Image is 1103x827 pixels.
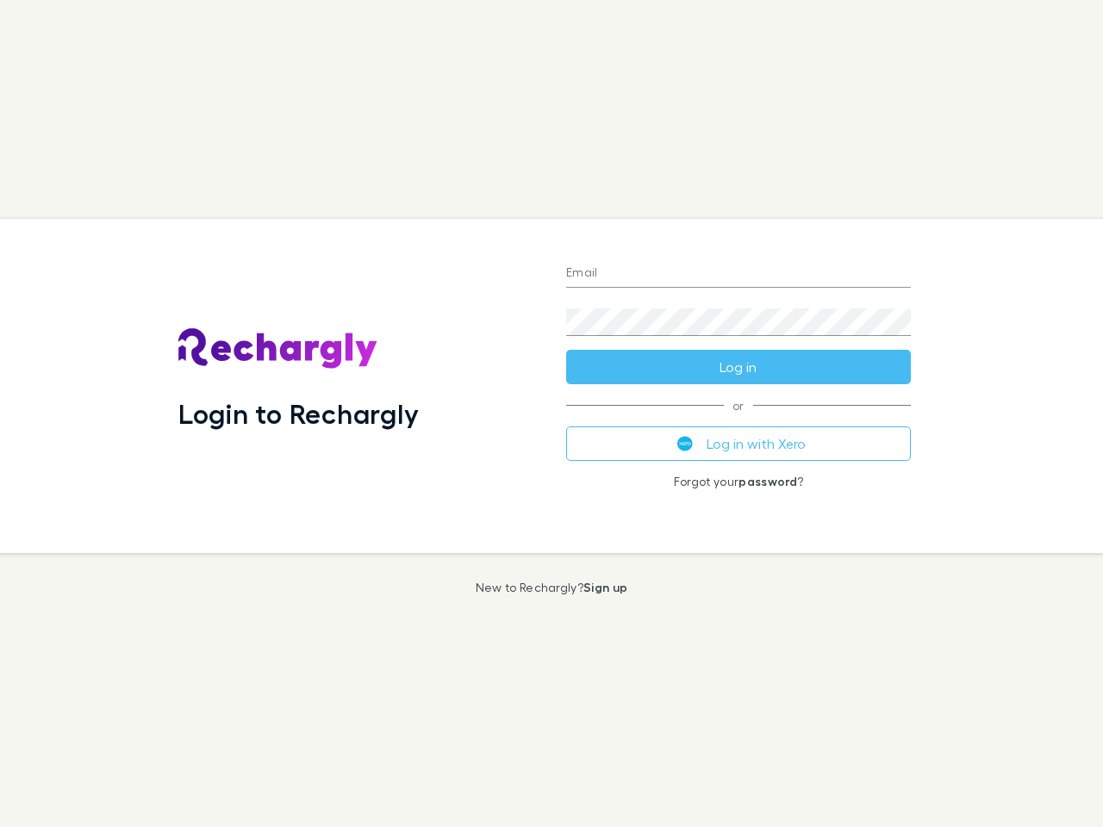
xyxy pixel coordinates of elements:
img: Rechargly's Logo [178,328,378,370]
h1: Login to Rechargly [178,397,419,430]
a: password [738,474,797,488]
p: Forgot your ? [566,475,911,488]
button: Log in [566,350,911,384]
button: Log in with Xero [566,426,911,461]
img: Xero's logo [677,436,693,451]
span: or [566,405,911,406]
a: Sign up [583,580,627,594]
p: New to Rechargly? [476,581,628,594]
